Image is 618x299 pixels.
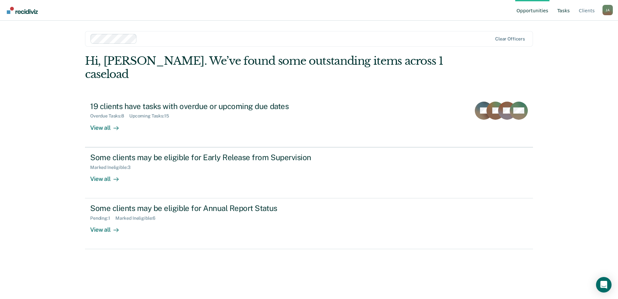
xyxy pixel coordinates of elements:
a: 19 clients have tasks with overdue or upcoming due datesOverdue Tasks:8Upcoming Tasks:15View all [85,96,533,147]
div: View all [90,221,126,234]
div: Hi, [PERSON_NAME]. We’ve found some outstanding items across 1 caseload [85,54,443,81]
div: Pending : 1 [90,216,115,221]
img: Recidiviz [7,7,38,14]
a: Some clients may be eligible for Annual Report StatusPending:1Marked Ineligible:6View all [85,198,533,249]
div: 19 clients have tasks with overdue or upcoming due dates [90,102,317,111]
div: Some clients may be eligible for Early Release from Supervision [90,153,317,162]
div: Clear officers [495,36,525,42]
div: Open Intercom Messenger [596,277,612,293]
div: Some clients may be eligible for Annual Report Status [90,204,317,213]
div: Marked Ineligible : 3 [90,165,135,170]
div: Overdue Tasks : 8 [90,113,129,119]
div: Marked Ineligible : 6 [115,216,161,221]
button: Profile dropdown button [602,5,613,15]
div: View all [90,170,126,183]
div: Upcoming Tasks : 15 [129,113,174,119]
div: View all [90,119,126,131]
a: Some clients may be eligible for Early Release from SupervisionMarked Ineligible:3View all [85,147,533,198]
div: J A [602,5,613,15]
